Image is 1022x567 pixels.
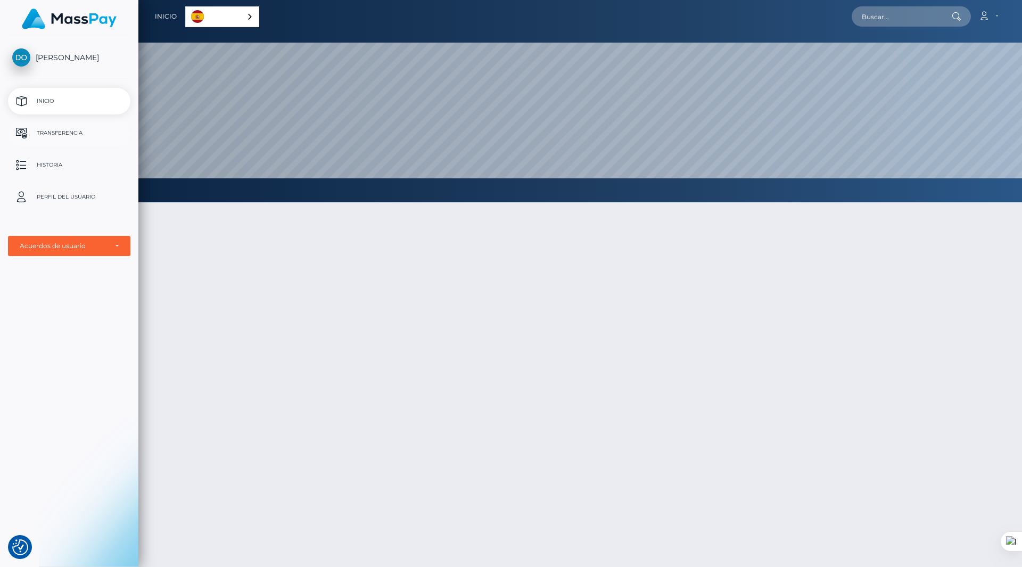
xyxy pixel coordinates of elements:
a: Inicio [8,88,130,114]
img: MassPay [22,9,117,29]
a: Perfil del usuario [8,184,130,210]
p: Transferencia [12,125,126,141]
div: Language [185,6,259,27]
p: Historia [12,157,126,173]
span: [PERSON_NAME] [8,53,130,62]
a: Inicio [155,5,177,28]
aside: Language selected: Español [185,6,259,27]
a: Historia [8,152,130,178]
a: Transferencia [8,120,130,146]
p: Inicio [12,93,126,109]
div: Acuerdos de usuario [20,242,107,250]
img: Revisit consent button [12,539,28,555]
button: Consent Preferences [12,539,28,555]
a: Español [186,7,259,27]
input: Buscar... [852,6,952,27]
button: Acuerdos de usuario [8,236,130,256]
p: Perfil del usuario [12,189,126,205]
